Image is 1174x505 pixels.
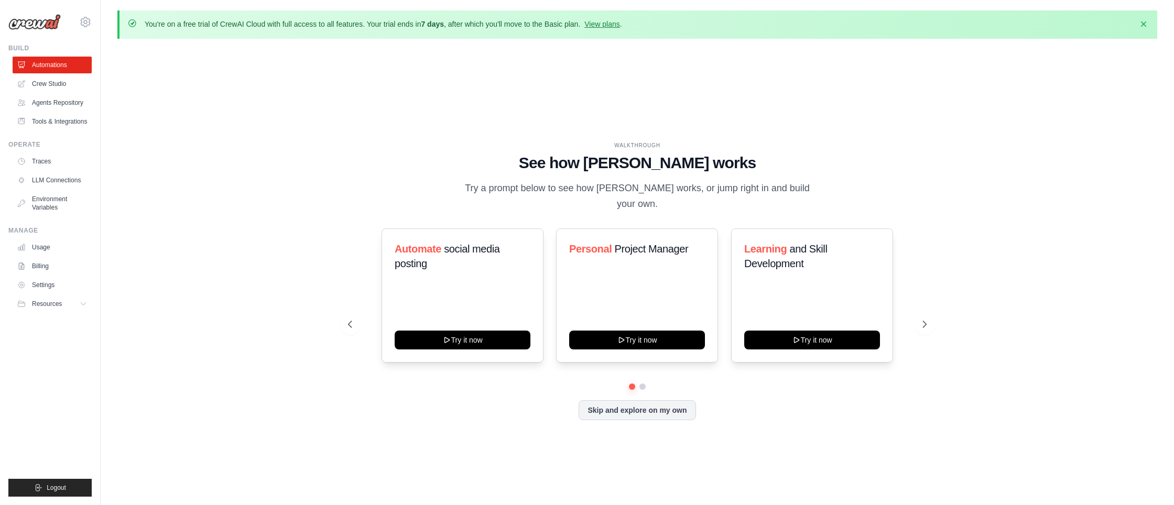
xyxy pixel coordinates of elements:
[8,479,92,497] button: Logout
[8,14,61,30] img: Logo
[461,181,813,212] p: Try a prompt below to see how [PERSON_NAME] works, or jump right in and build your own.
[348,141,927,149] div: WALKTHROUGH
[584,20,619,28] a: View plans
[395,243,441,255] span: Automate
[13,277,92,293] a: Settings
[13,239,92,256] a: Usage
[615,243,689,255] span: Project Manager
[569,243,612,255] span: Personal
[8,140,92,149] div: Operate
[13,153,92,170] a: Traces
[13,75,92,92] a: Crew Studio
[744,243,787,255] span: Learning
[569,331,705,349] button: Try it now
[348,153,927,172] h1: See how [PERSON_NAME] works
[13,258,92,275] a: Billing
[744,243,827,269] span: and Skill Development
[32,300,62,308] span: Resources
[13,113,92,130] a: Tools & Integrations
[13,191,92,216] a: Environment Variables
[13,94,92,111] a: Agents Repository
[421,20,444,28] strong: 7 days
[13,172,92,189] a: LLM Connections
[47,484,66,492] span: Logout
[13,57,92,73] a: Automations
[8,44,92,52] div: Build
[579,400,695,420] button: Skip and explore on my own
[8,226,92,235] div: Manage
[395,331,530,349] button: Try it now
[145,19,622,29] p: You're on a free trial of CrewAI Cloud with full access to all features. Your trial ends in , aft...
[395,243,500,269] span: social media posting
[744,331,880,349] button: Try it now
[13,295,92,312] button: Resources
